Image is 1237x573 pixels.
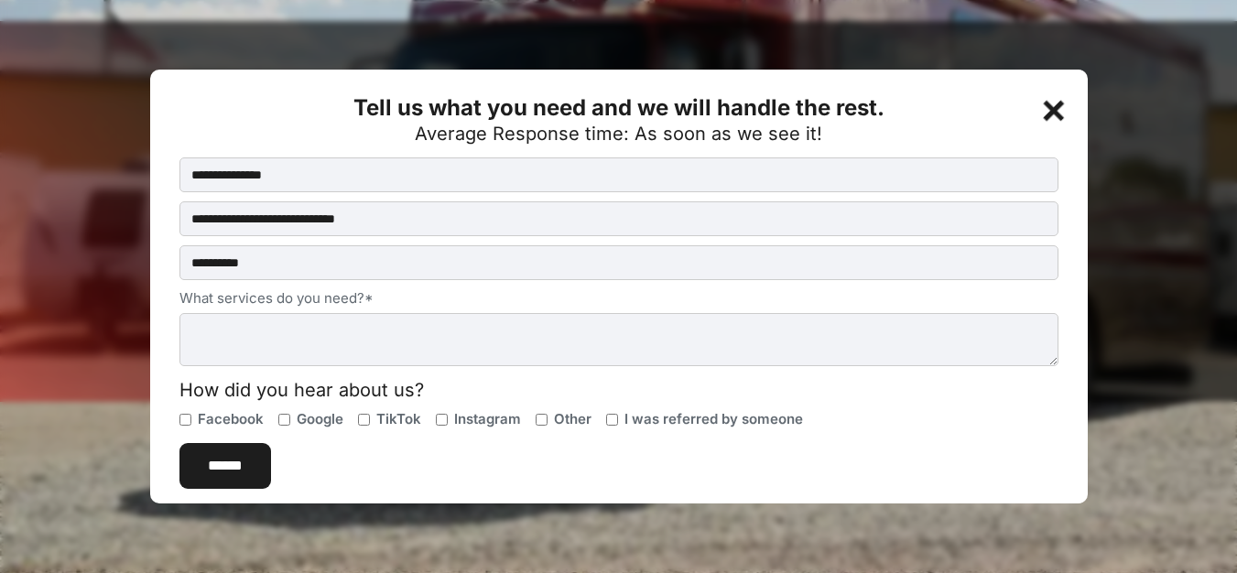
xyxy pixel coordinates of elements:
span: TikTok [376,410,421,428]
input: I was referred by someone [606,414,618,426]
input: Instagram [436,414,448,426]
span: I was referred by someone [624,410,803,428]
input: Google [278,414,290,426]
span: Other [554,410,591,428]
div: How did you hear about us? [179,381,1058,399]
form: Contact Us Button Form (Homepage) [179,157,1058,489]
label: What services do you need?* [179,289,1058,308]
span: Instagram [454,410,521,428]
input: Other [536,414,548,426]
input: TikTok [358,414,370,426]
div: + [1037,90,1074,126]
span: Google [297,410,343,428]
span: Facebook [198,410,264,428]
strong: Tell us what you need and we will handle the rest. [353,94,884,121]
div: Average Response time: As soon as we see it! [415,124,822,143]
input: Facebook [179,414,191,426]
